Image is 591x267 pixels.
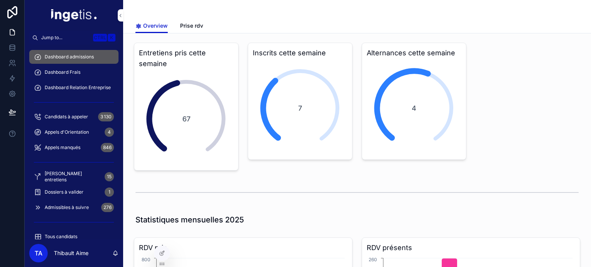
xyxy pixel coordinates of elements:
[98,112,114,121] div: 3 130
[93,34,107,41] span: Ctrl
[29,141,119,154] a: Appels manqués846
[101,203,114,212] div: 276
[29,65,119,79] a: Dashboard Frais
[180,19,203,34] a: Prise rdv
[253,48,347,58] h3: Inscrits cette semaine
[51,9,97,22] img: App logo
[29,81,119,95] a: Dashboard Relation Entreprise
[142,257,150,262] tspan: 800
[139,242,347,253] h3: RDV pris
[367,48,461,58] h3: Alternances cette semaine
[45,189,83,195] span: Dossiers à valider
[29,31,119,45] button: Jump to...CtrlK
[45,171,102,183] span: [PERSON_NAME] entretiens
[160,114,212,124] span: 67
[29,50,119,64] a: Dashboard admissions
[109,35,115,41] span: K
[367,242,575,253] h3: RDV présents
[29,201,119,214] a: Admissibles à suivre276
[388,103,440,114] span: 4
[139,48,234,69] h3: Entretiens pris cette semaine
[45,234,77,240] span: Tous candidats
[105,128,114,137] div: 4
[45,144,80,151] span: Appels manqués
[105,187,114,197] div: 1
[143,22,168,30] span: Overview
[29,110,119,124] a: Candidats à appeler3 130
[369,257,377,262] tspan: 260
[29,125,119,139] a: Appels d'Orientation4
[45,85,111,91] span: Dashboard Relation Entreprise
[45,114,88,120] span: Candidats à appeler
[180,22,203,30] span: Prise rdv
[35,249,42,258] span: TA
[25,45,123,239] div: scrollable content
[45,54,94,60] span: Dashboard admissions
[101,143,114,152] div: 846
[45,204,89,211] span: Admissibles à suivre
[105,172,114,181] div: 15
[29,230,119,244] a: Tous candidats
[45,129,89,135] span: Appels d'Orientation
[45,69,80,75] span: Dashboard Frais
[29,185,119,199] a: Dossiers à valider1
[29,170,119,184] a: [PERSON_NAME] entretiens15
[41,35,90,41] span: Jump to...
[135,19,168,33] a: Overview
[135,214,244,225] h1: Statistiques mensuelles 2025
[274,103,326,114] span: 7
[54,249,88,257] p: Thibault Aime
